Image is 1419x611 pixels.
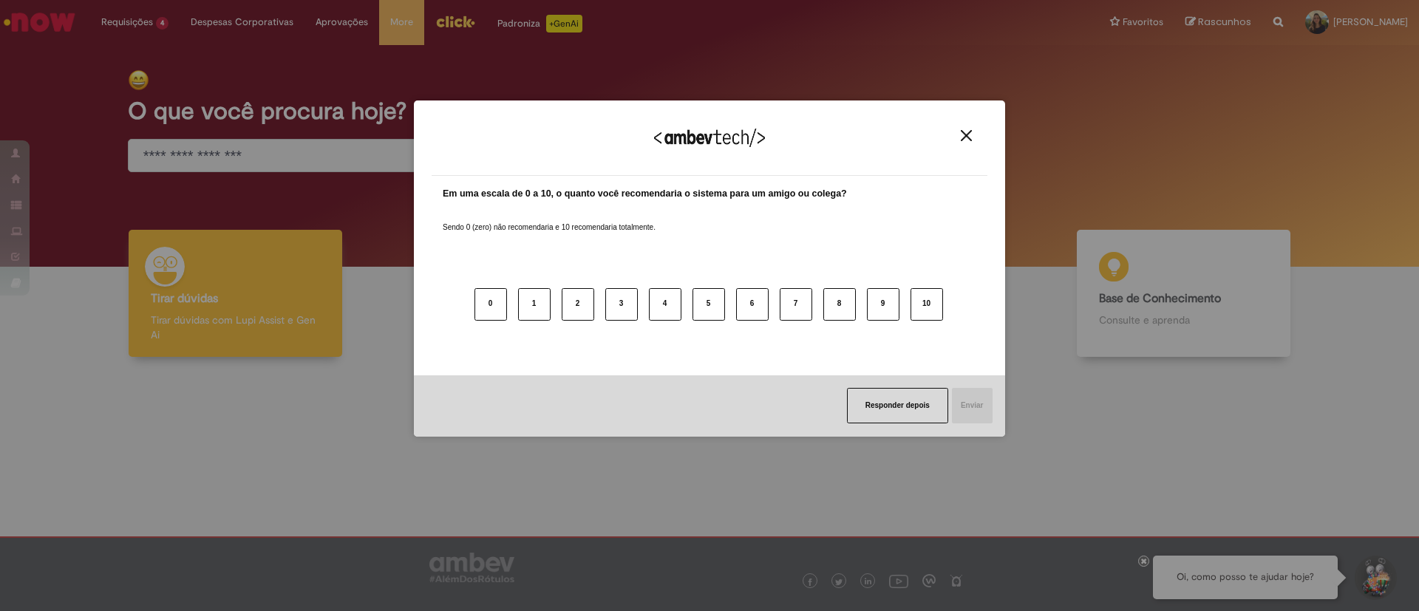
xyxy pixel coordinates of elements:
label: Em uma escala de 0 a 10, o quanto você recomendaria o sistema para um amigo ou colega? [443,187,847,201]
button: 0 [474,288,507,321]
button: 6 [736,288,769,321]
button: Close [956,129,976,142]
button: Responder depois [847,388,948,423]
button: 2 [562,288,594,321]
button: 8 [823,288,856,321]
button: 4 [649,288,681,321]
button: 7 [780,288,812,321]
button: 9 [867,288,899,321]
label: Sendo 0 (zero) não recomendaria e 10 recomendaria totalmente. [443,205,656,233]
img: Logo Ambevtech [654,129,765,147]
button: 3 [605,288,638,321]
button: 1 [518,288,551,321]
button: 10 [911,288,943,321]
img: Close [961,130,972,141]
button: 5 [693,288,725,321]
